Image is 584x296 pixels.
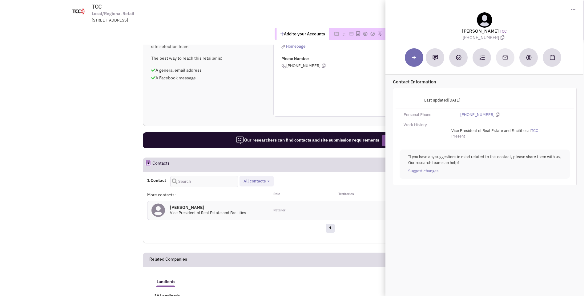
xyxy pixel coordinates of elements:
a: [PHONE_NUMBER] [460,112,494,118]
h2: Related Companies [149,253,187,266]
p: Phone Number [281,56,387,62]
input: Search [170,176,238,187]
img: Create a deal [526,54,532,61]
a: Suggest changes [408,168,438,174]
span: Our researchers can find contacts and site submission requirements [236,137,379,143]
span: TCC [92,3,102,10]
span: Vice President of Real Estate and Facilities [451,128,527,133]
img: reachlinkicon.png [281,45,285,49]
span: [PHONE_NUMBER] [463,35,506,40]
img: Add a Task [456,55,461,60]
p: The best way to reach this retailer is: [151,55,265,61]
div: Territories [330,192,391,198]
img: Add a note [433,55,438,60]
a: TCC [500,29,507,34]
p: If you have any suggestions in mind related to this contact, please share them with us, Our resea... [408,154,561,166]
img: Please add to your accounts [370,31,375,36]
img: Please add to your accounts [363,31,368,36]
span: [DATE] [448,98,460,103]
p: Contact Information [393,78,577,85]
div: Personal Phone [400,112,456,118]
img: icon-phone.png [281,64,286,69]
img: Schedule a Meeting [550,55,555,60]
p: A general email address [151,67,265,73]
span: All contacts [244,178,266,184]
h4: 1 Contact [147,178,166,183]
img: Please add to your accounts [341,31,346,36]
span: Present [451,134,465,139]
img: Subscribe to a cadence [479,55,485,60]
h5: Landlords [157,279,175,285]
a: 1 [326,224,335,233]
img: Please add to your accounts [349,31,354,36]
img: Please add to your accounts [377,31,382,36]
h2: Contacts [152,158,170,171]
span: at [451,128,538,133]
a: Landlords [154,273,178,286]
span: [PHONE_NUMBER] [281,63,325,68]
button: All contacts [242,178,272,185]
lable: [PERSON_NAME] [462,28,499,34]
span: Local/Regional Retail [92,10,134,17]
h4: [PERSON_NAME] [170,205,246,210]
div: Last updated [400,94,464,106]
a: Homepage [281,44,305,49]
span: Retailer [273,208,285,213]
p: A Facebook message [151,75,265,81]
div: Role [269,192,330,198]
button: Request Research [382,135,425,146]
div: Work History [400,122,456,128]
button: Add to your Accounts [276,28,329,40]
span: Vice President of Real Estate and Facilities [170,210,246,215]
img: icon-researcher-20.png [236,136,244,145]
a: TCC [531,128,538,134]
span: Homepage [286,44,305,49]
div: More contacts: [147,192,269,198]
img: teammate.png [477,12,492,28]
div: [STREET_ADDRESS] [92,18,252,23]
